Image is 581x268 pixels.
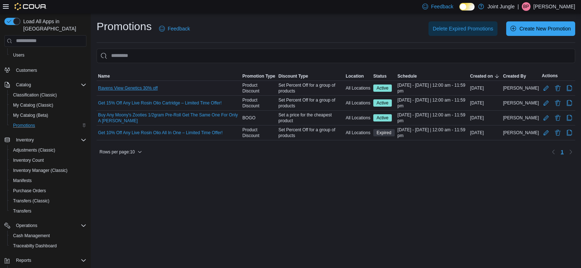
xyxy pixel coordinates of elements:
[277,81,344,95] div: Set Percent Off for a group of products
[16,223,37,228] span: Operations
[7,110,89,120] button: My Catalog (Beta)
[98,112,240,124] a: Buy Any Moony's Zooties 1/2gram Pre-Roll Get The Same One For Only A [PERSON_NAME]
[377,129,391,136] span: Expired
[13,198,49,204] span: Transfers (Classic)
[10,111,86,120] span: My Catalog (Beta)
[10,166,86,175] span: Inventory Manager (Classic)
[98,100,222,106] a: Get 15% Off Any Live Rosin Olio Cartridge – Limited Time Offer!
[16,82,31,88] span: Catalog
[10,231,86,240] span: Cash Management
[549,148,558,156] button: Previous page
[377,85,389,91] span: Active
[346,130,370,136] span: All Locations
[10,121,38,130] a: Promotions
[7,155,89,165] button: Inventory Count
[10,207,34,215] a: Transfers
[10,51,86,59] span: Users
[10,91,60,99] a: Classification (Classic)
[13,256,86,265] span: Reports
[523,2,529,11] span: BP
[10,111,51,120] a: My Catalog (Beta)
[10,197,86,205] span: Transfers (Classic)
[16,257,31,263] span: Reports
[10,146,86,154] span: Adjustments (Classic)
[566,148,575,156] button: Next page
[277,111,344,125] div: Set a price for the cheapest product
[558,146,566,158] button: Page 1 of 1
[542,128,550,137] button: Edit Promotion
[469,128,502,137] div: [DATE]
[7,165,89,176] button: Inventory Manager (Classic)
[501,72,540,81] button: Created By
[373,129,395,136] span: Expired
[10,231,53,240] a: Cash Management
[565,128,574,137] button: Clone Promotion
[549,146,575,158] nav: Pagination for table:
[10,176,86,185] span: Manifests
[503,115,539,121] span: [PERSON_NAME]
[13,92,57,98] span: Classification (Classic)
[459,3,475,11] input: Dark Mode
[99,149,135,155] span: Rows per page : 10
[565,84,574,92] button: Clone Promotion
[7,186,89,196] button: Purchase Orders
[10,101,86,110] span: My Catalog (Classic)
[10,51,27,59] a: Users
[13,65,86,74] span: Customers
[553,114,562,122] button: Delete Promotion
[346,115,370,121] span: All Locations
[565,99,574,107] button: Clone Promotion
[431,3,453,10] span: Feedback
[20,18,86,32] span: Load All Apps in [GEOGRAPHIC_DATA]
[16,67,37,73] span: Customers
[10,186,49,195] a: Purchase Orders
[98,130,223,136] a: Get 10% Off Any Live Rosin Olio All In One – Limited Time Offer!
[1,80,89,90] button: Catalog
[277,72,344,81] button: Discount Type
[398,73,417,79] span: Schedule
[13,188,46,194] span: Purchase Orders
[168,25,190,32] span: Feedback
[561,148,564,156] span: 1
[13,147,55,153] span: Adjustments (Classic)
[558,146,566,158] ul: Pagination for table:
[7,90,89,100] button: Classification (Classic)
[553,99,562,107] button: Delete Promotion
[13,136,86,144] span: Inventory
[243,115,256,121] span: BOGO
[277,96,344,110] div: Set Percent Off for a group of products
[346,73,364,79] span: Location
[10,207,86,215] span: Transfers
[522,2,531,11] div: Bijal Patel
[398,97,467,109] span: [DATE] - [DATE] | 12:00 am - 11:59 pm
[98,73,110,79] span: Name
[13,81,86,89] span: Catalog
[373,99,392,107] span: Active
[542,114,550,122] button: Edit Promotion
[277,125,344,140] div: Set Percent Off for a group of products
[542,73,558,79] span: Actions
[1,65,89,75] button: Customers
[428,21,498,36] button: Delete Expired Promotions
[97,72,241,81] button: Name
[1,255,89,265] button: Reports
[373,73,387,79] span: Status
[469,114,502,122] div: [DATE]
[10,242,86,250] span: Traceabilty Dashboard
[346,85,370,91] span: All Locations
[7,196,89,206] button: Transfers (Classic)
[7,206,89,216] button: Transfers
[469,84,502,92] div: [DATE]
[10,91,86,99] span: Classification (Classic)
[398,112,467,124] span: [DATE] - [DATE] | 12:00 am - 11:59 pm
[7,176,89,186] button: Manifests
[13,66,40,75] a: Customers
[13,52,24,58] span: Users
[398,82,467,94] span: [DATE] - [DATE] | 12:00 am - 11:59 pm
[377,100,389,106] span: Active
[488,2,515,11] p: Joint Jungle
[565,114,574,122] button: Clone Promotion
[97,19,152,34] h1: Promotions
[542,99,550,107] button: Edit Promotion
